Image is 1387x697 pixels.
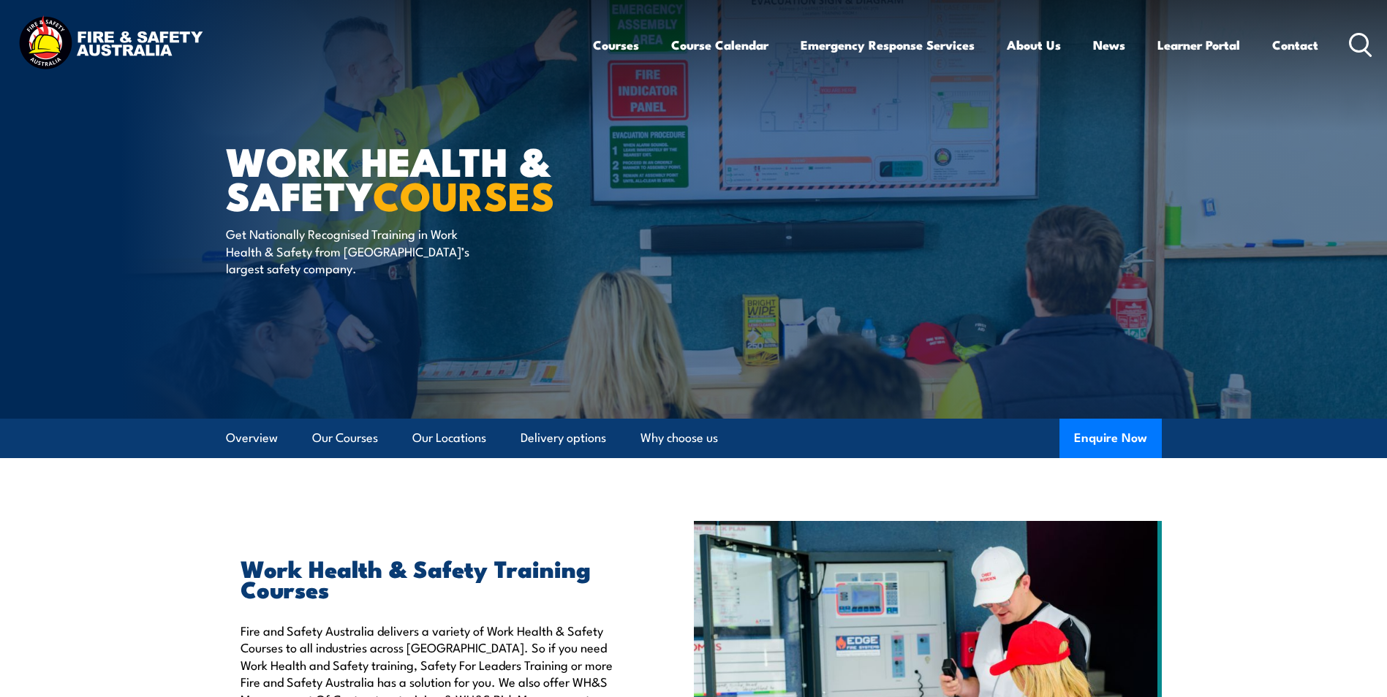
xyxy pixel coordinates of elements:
[1059,419,1162,458] button: Enquire Now
[373,164,555,224] strong: COURSES
[671,26,768,64] a: Course Calendar
[226,143,587,211] h1: Work Health & Safety
[1272,26,1318,64] a: Contact
[241,557,627,598] h2: Work Health & Safety Training Courses
[226,419,278,457] a: Overview
[801,26,975,64] a: Emergency Response Services
[226,225,493,276] p: Get Nationally Recognised Training in Work Health & Safety from [GEOGRAPHIC_DATA]’s largest safet...
[1157,26,1240,64] a: Learner Portal
[1007,26,1061,64] a: About Us
[312,419,378,457] a: Our Courses
[593,26,639,64] a: Courses
[1093,26,1125,64] a: News
[412,419,486,457] a: Our Locations
[640,419,718,457] a: Why choose us
[521,419,606,457] a: Delivery options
